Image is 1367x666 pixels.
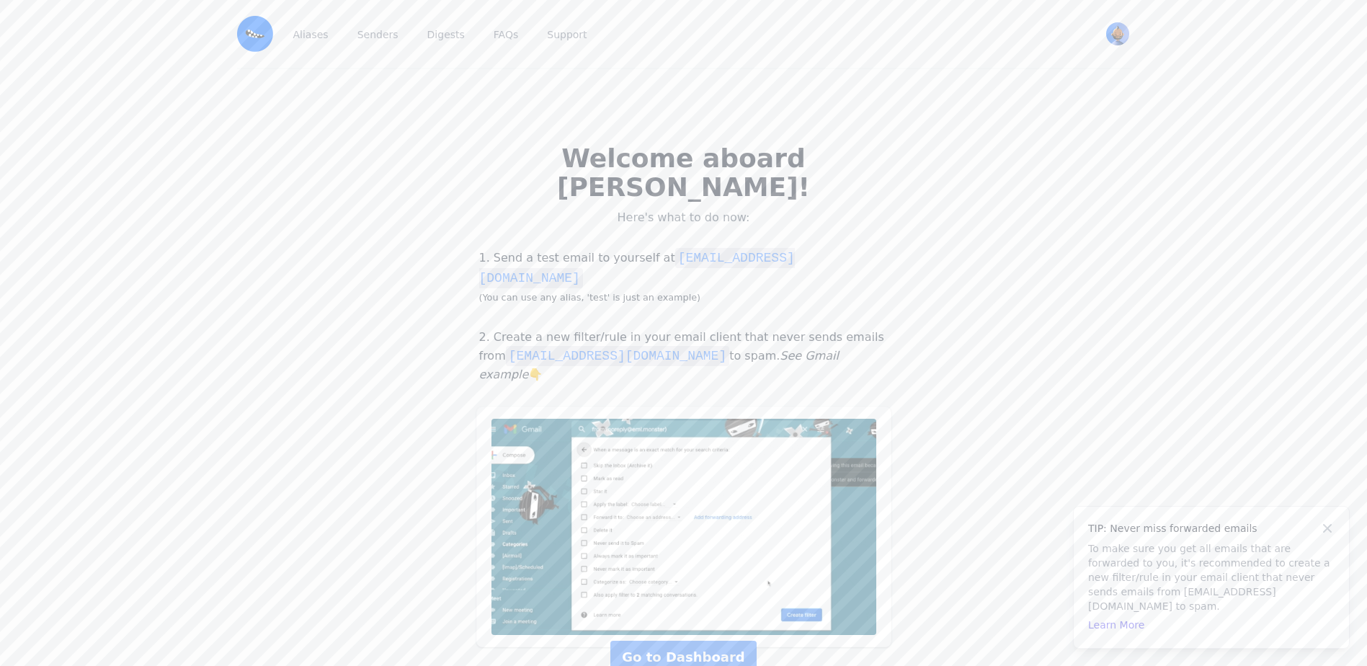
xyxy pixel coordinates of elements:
[1088,541,1335,613] p: To make sure you get all emails that are forwarded to you, it's recommended to create a new filte...
[476,329,891,383] p: 2. Create a new filter/rule in your email client that never sends emails from to spam. 👇
[506,346,729,366] code: [EMAIL_ADDRESS][DOMAIN_NAME]
[522,210,845,225] p: Here's what to do now:
[479,349,839,381] i: See Gmail example
[1106,22,1129,45] img: korin's Avatar
[491,419,876,635] img: Add noreply@eml.monster to a Never Send to Spam filter in Gmail
[1088,521,1335,536] h4: TIP: Never miss forwarded emails
[237,16,273,52] img: Email Monster
[522,144,845,202] h2: Welcome aboard [PERSON_NAME]!
[1088,619,1144,631] a: Learn More
[476,248,891,306] p: 1. Send a test email to yourself at
[479,292,701,303] small: (You can use any alias, 'test' is just an example)
[1105,21,1131,47] button: User menu
[479,248,795,288] code: [EMAIL_ADDRESS][DOMAIN_NAME]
